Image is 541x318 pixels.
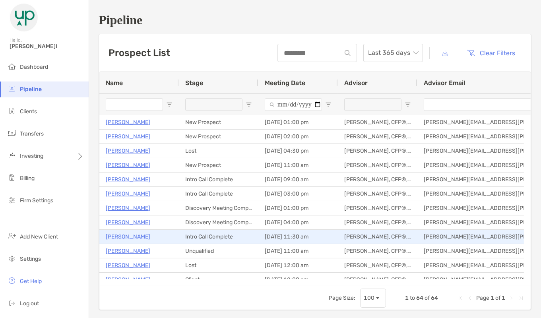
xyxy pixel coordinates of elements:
[99,13,531,27] h1: Pipeline
[258,244,338,258] div: [DATE] 11:00 am
[20,197,53,204] span: Firm Settings
[325,101,332,108] button: Open Filter Menu
[344,79,368,87] span: Advisor
[106,189,150,199] a: [PERSON_NAME]
[179,115,258,129] div: New Prospect
[179,244,258,258] div: Unqualified
[106,117,150,127] a: [PERSON_NAME]
[518,295,524,301] div: Last Page
[416,295,423,301] span: 64
[7,151,17,160] img: investing icon
[461,44,522,62] button: Clear Filters
[7,195,17,205] img: firm-settings icon
[179,201,258,215] div: Discovery Meeting Complete
[258,173,338,186] div: [DATE] 09:00 am
[166,101,173,108] button: Open Filter Menu
[106,246,150,256] a: [PERSON_NAME]
[405,101,411,108] button: Open Filter Menu
[20,86,42,93] span: Pipeline
[246,101,252,108] button: Open Filter Menu
[360,289,386,308] div: Page Size
[258,115,338,129] div: [DATE] 01:00 pm
[20,153,43,159] span: Investing
[368,44,418,62] span: Last 365 days
[258,130,338,143] div: [DATE] 02:00 pm
[258,187,338,201] div: [DATE] 03:00 pm
[106,232,150,242] a: [PERSON_NAME]
[179,158,258,172] div: New Prospect
[20,130,44,137] span: Transfers
[265,79,305,87] span: Meeting Date
[338,144,417,158] div: [PERSON_NAME], CFP®, CPWA®
[7,231,17,241] img: add_new_client icon
[106,98,163,111] input: Name Filter Input
[410,295,415,301] span: to
[258,201,338,215] div: [DATE] 01:00 pm
[106,275,150,285] a: [PERSON_NAME]
[265,98,322,111] input: Meeting Date Filter Input
[495,295,500,301] span: of
[179,273,258,287] div: Client
[106,160,150,170] a: [PERSON_NAME]
[338,230,417,244] div: [PERSON_NAME], CFP®, CPWA®
[491,295,494,301] span: 1
[7,84,17,93] img: pipeline icon
[179,215,258,229] div: Discovery Meeting Complete
[179,173,258,186] div: Intro Call Complete
[179,130,258,143] div: New Prospect
[338,273,417,287] div: [PERSON_NAME], CFP®, CPWA®
[179,230,258,244] div: Intro Call Complete
[338,115,417,129] div: [PERSON_NAME], CFP®, CPWA®
[106,203,150,213] a: [PERSON_NAME]
[338,244,417,258] div: [PERSON_NAME], CFP®, CPWA®
[502,295,505,301] span: 1
[20,108,37,115] span: Clients
[179,144,258,158] div: Lost
[425,295,430,301] span: of
[179,187,258,201] div: Intro Call Complete
[106,217,150,227] a: [PERSON_NAME]
[508,295,515,301] div: Next Page
[20,175,35,182] span: Billing
[338,215,417,229] div: [PERSON_NAME], CFP®, CPWA®
[109,47,170,58] h3: Prospect List
[20,233,58,240] span: Add New Client
[106,132,150,142] a: [PERSON_NAME]
[258,215,338,229] div: [DATE] 04:00 pm
[106,175,150,184] a: [PERSON_NAME]
[7,298,17,308] img: logout icon
[7,62,17,71] img: dashboard icon
[338,201,417,215] div: [PERSON_NAME], CFP®, CPWA®
[258,158,338,172] div: [DATE] 11:00 am
[338,173,417,186] div: [PERSON_NAME], CFP®, CPWA®
[338,258,417,272] div: [PERSON_NAME], CFP®, CPWA®
[345,50,351,56] img: input icon
[106,260,150,270] a: [PERSON_NAME]
[364,295,374,301] div: 100
[329,295,355,301] div: Page Size:
[20,64,48,70] span: Dashboard
[20,278,42,285] span: Get Help
[405,295,409,301] span: 1
[20,300,39,307] span: Log out
[10,3,38,32] img: Zoe Logo
[424,79,465,87] span: Advisor Email
[258,273,338,287] div: [DATE] 12:00 am
[106,79,123,87] span: Name
[10,43,84,50] span: [PERSON_NAME]!
[457,295,463,301] div: First Page
[7,173,17,182] img: billing icon
[431,295,438,301] span: 64
[338,158,417,172] div: [PERSON_NAME], CFP®, CPWA®
[467,295,473,301] div: Previous Page
[476,295,489,301] span: Page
